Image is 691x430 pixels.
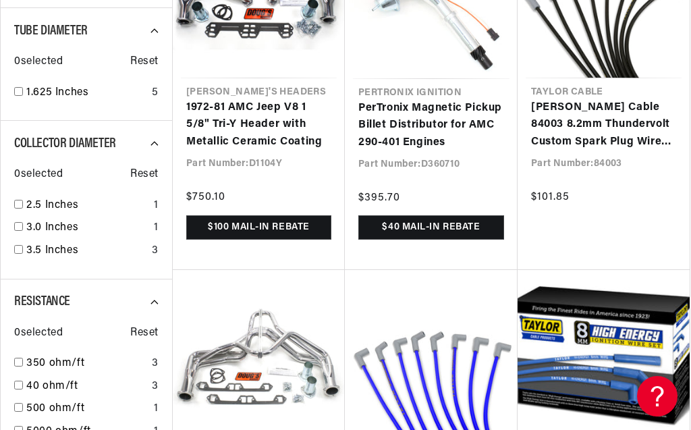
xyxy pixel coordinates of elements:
[14,137,116,151] span: Collector Diameter
[358,100,504,152] a: PerTronix Magnetic Pickup Billet Distributor for AMC 290-401 Engines
[26,219,148,237] a: 3.0 Inches
[26,242,146,260] a: 3.5 Inches
[26,400,148,418] a: 500 ohm/ft
[130,166,159,184] span: Reset
[130,325,159,342] span: Reset
[26,197,148,215] a: 2.5 Inches
[154,400,159,418] div: 1
[14,166,63,184] span: 0 selected
[154,219,159,237] div: 1
[14,295,70,308] span: Resistance
[14,325,63,342] span: 0 selected
[130,53,159,71] span: Reset
[186,99,331,151] a: 1972-81 AMC Jeep V8 1 5/8" Tri-Y Header with Metallic Ceramic Coating
[14,24,88,38] span: Tube Diameter
[152,84,159,102] div: 5
[154,197,159,215] div: 1
[26,378,146,396] a: 40 ohm/ft
[152,378,159,396] div: 3
[152,242,159,260] div: 3
[14,53,63,71] span: 0 selected
[531,99,676,151] a: [PERSON_NAME] Cable 84003 8.2mm Thundervolt Custom Spark Plug Wires 8 cyl black
[26,355,146,373] a: 350 ohm/ft
[26,84,146,102] a: 1.625 Inches
[152,355,159,373] div: 3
